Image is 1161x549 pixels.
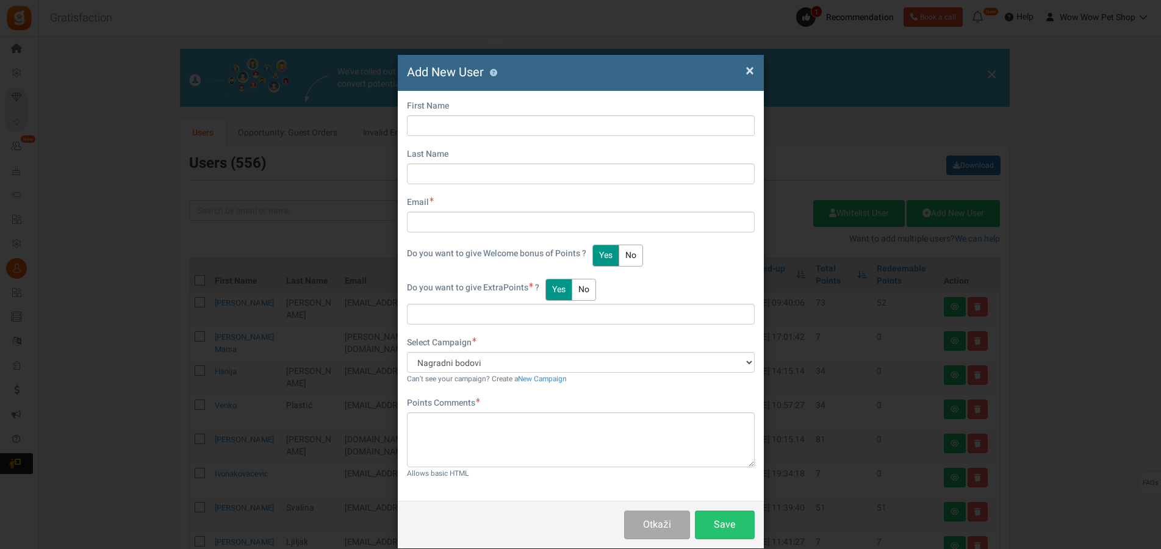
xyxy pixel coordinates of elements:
[407,374,567,384] small: Can't see your campaign? Create a
[10,5,46,41] button: Open LiveChat chat widget
[746,59,754,82] span: ×
[407,282,539,294] label: Points
[407,281,503,294] span: Do you want to give Extra
[407,196,434,209] label: Email
[407,397,480,409] label: Points Comments
[592,245,619,267] button: Yes
[695,511,755,539] button: Save
[407,468,469,479] small: Allows basic HTML
[572,279,596,301] button: No
[490,69,498,77] button: ?
[407,148,448,160] label: Last Name
[407,63,484,81] span: Add New User
[407,337,476,349] label: Select Campaign
[407,100,449,112] label: First Name
[518,374,567,384] a: New Campaign
[545,279,572,301] button: Yes
[407,248,586,260] label: Do you want to give Welcome bonus of Points ?
[624,511,689,539] button: Otkaži
[535,281,539,294] span: ?
[619,245,643,267] button: No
